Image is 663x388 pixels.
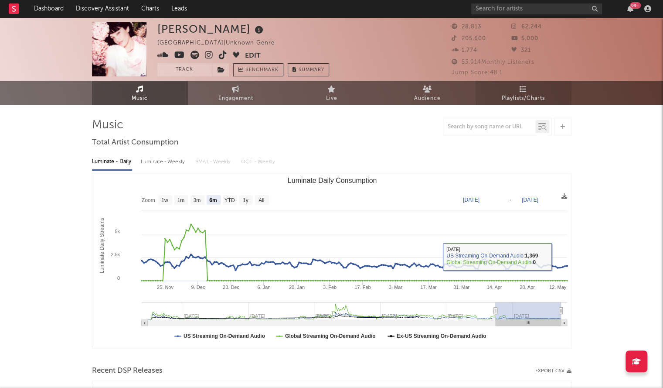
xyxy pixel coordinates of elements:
[414,93,441,104] span: Audience
[519,285,534,290] text: 28. Apr
[258,197,264,203] text: All
[92,155,132,169] div: Luminate - Daily
[157,63,212,76] button: Track
[476,81,571,105] a: Playlists/Charts
[326,93,337,104] span: Live
[452,70,503,76] span: Jump Score: 48.1
[218,93,253,104] span: Engagement
[224,197,235,203] text: YTD
[396,333,486,339] text: Ex-US Streaming On-Demand Audio
[245,65,279,76] span: Benchmark
[284,81,380,105] a: Live
[452,24,481,30] span: 28,813
[92,366,163,376] span: Recent DSP Releases
[242,197,248,203] text: 1y
[184,333,265,339] text: US Streaming On-Demand Audio
[354,285,371,290] text: 17. Feb
[299,68,324,72] span: Summary
[452,59,534,65] span: 53,914 Monthly Listeners
[549,285,566,290] text: 12. May
[92,173,571,348] svg: Luminate Daily Consumption
[289,285,304,290] text: 20. Jan
[233,63,283,76] a: Benchmark
[209,197,217,203] text: 6m
[507,197,512,203] text: →
[177,197,184,203] text: 1m
[471,3,602,14] input: Search for artists
[502,93,545,104] span: Playlists/Charts
[630,2,641,9] div: 99 +
[92,137,178,148] span: Total Artist Consumption
[452,36,486,41] span: 205,600
[92,81,188,105] a: Music
[463,197,479,203] text: [DATE]
[161,197,168,203] text: 1w
[117,275,119,281] text: 0
[388,285,402,290] text: 3. Mar
[323,285,336,290] text: 3. Feb
[99,218,105,273] text: Luminate Daily Streams
[511,48,531,53] span: 321
[257,285,270,290] text: 6. Jan
[191,285,205,290] text: 9. Dec
[132,93,148,104] span: Music
[380,81,476,105] a: Audience
[111,252,120,257] text: 2.5k
[188,81,284,105] a: Engagement
[288,63,329,76] button: Summary
[443,124,535,130] input: Search by song name or URL
[511,24,542,30] span: 62,244
[535,368,571,374] button: Export CSV
[141,155,187,169] div: Luminate - Weekly
[115,229,120,234] text: 5k
[142,197,155,203] text: Zoom
[486,285,502,290] text: 14. Apr
[245,51,261,62] button: Edit
[157,22,265,36] div: [PERSON_NAME]
[420,285,437,290] text: 17. Mar
[157,38,285,48] div: [GEOGRAPHIC_DATA] | Unknown Genre
[193,197,201,203] text: 3m
[156,285,173,290] text: 25. Nov
[511,36,538,41] span: 5,000
[285,333,375,339] text: Global Streaming On-Demand Audio
[287,177,377,184] text: Luminate Daily Consumption
[222,285,239,290] text: 23. Dec
[452,48,477,53] span: 1,774
[453,285,469,290] text: 31. Mar
[522,197,538,203] text: [DATE]
[627,5,633,12] button: 99+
